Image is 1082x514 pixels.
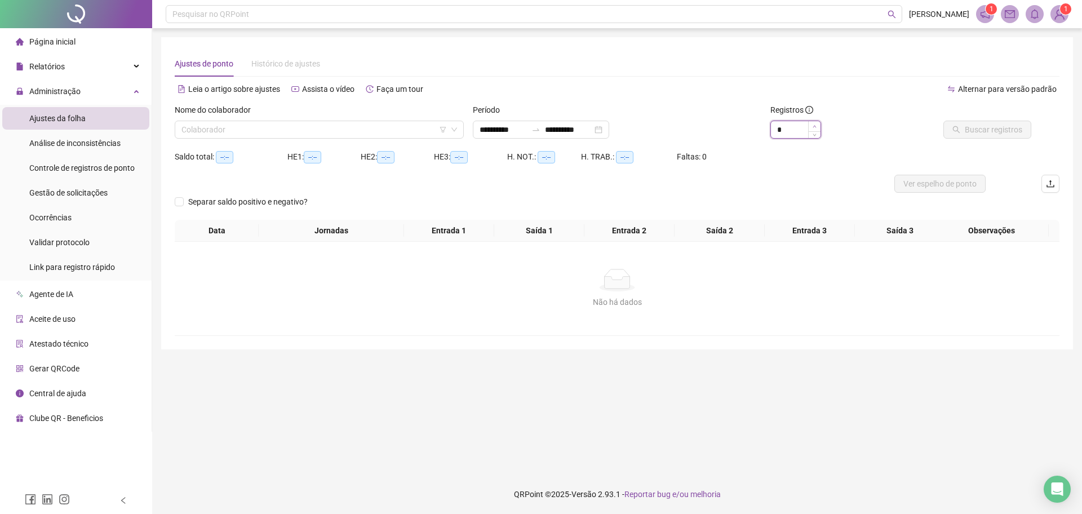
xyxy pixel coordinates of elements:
[376,85,423,94] span: Faça um tour
[29,389,86,398] span: Central de ajuda
[451,126,458,133] span: down
[434,150,507,163] div: HE 3:
[584,220,675,242] th: Entrada 2
[805,106,813,114] span: info-circle
[29,263,115,272] span: Link para registro rápido
[440,126,446,133] span: filter
[813,133,817,137] span: down
[29,238,90,247] span: Validar protocolo
[29,339,88,348] span: Atestado técnico
[175,104,258,116] label: Nome do colaborador
[1044,476,1071,503] div: Open Intercom Messenger
[980,9,990,19] span: notification
[770,104,813,116] span: Registros
[29,188,108,197] span: Gestão de solicitações
[677,152,707,161] span: Faltas: 0
[287,150,361,163] div: HE 1:
[1064,5,1068,13] span: 1
[616,151,633,163] span: --:--
[947,85,955,93] span: swap
[16,315,24,323] span: audit
[581,150,677,163] div: H. TRAB.:
[808,131,821,138] span: Decrease Value
[29,414,103,423] span: Clube QR - Beneficios
[184,196,312,208] span: Separar saldo positivo e negativo?
[291,85,299,93] span: youtube
[29,139,121,148] span: Análise de inconsistências
[531,125,540,134] span: to
[808,121,821,131] span: Increase Value
[1030,9,1040,19] span: bell
[888,10,896,19] span: search
[29,62,65,71] span: Relatórios
[813,125,817,128] span: up
[175,220,259,242] th: Data
[990,5,994,13] span: 1
[304,151,321,163] span: --:--
[939,224,1044,237] span: Observações
[216,151,233,163] span: --:--
[675,220,765,242] th: Saída 2
[894,175,986,193] button: Ver espelho de ponto
[765,220,855,242] th: Entrada 3
[16,340,24,348] span: solution
[1051,6,1068,23] img: 89204
[29,114,86,123] span: Ajustes da folha
[986,3,997,15] sup: 1
[473,104,507,116] label: Período
[29,213,72,222] span: Ocorrências
[909,8,969,20] span: [PERSON_NAME]
[507,150,581,163] div: H. NOT.:
[494,220,584,242] th: Saída 1
[29,37,76,46] span: Página inicial
[29,163,135,172] span: Controle de registros de ponto
[1046,179,1055,188] span: upload
[624,490,721,499] span: Reportar bug e/ou melhoria
[855,220,945,242] th: Saída 3
[404,220,494,242] th: Entrada 1
[538,151,555,163] span: --:--
[302,85,354,94] span: Assista o vídeo
[934,220,1049,242] th: Observações
[59,494,70,505] span: instagram
[531,125,540,134] span: swap-right
[16,38,24,46] span: home
[29,290,73,299] span: Agente de IA
[251,57,320,70] div: Histórico de ajustes
[175,150,287,163] div: Saldo total:
[361,150,434,163] div: HE 2:
[188,85,280,94] span: Leia o artigo sobre ajustes
[29,314,76,324] span: Aceite de uso
[571,490,596,499] span: Versão
[366,85,374,93] span: history
[178,85,185,93] span: file-text
[1005,9,1015,19] span: mail
[119,497,127,504] span: left
[25,494,36,505] span: facebook
[259,220,404,242] th: Jornadas
[450,151,468,163] span: --:--
[42,494,53,505] span: linkedin
[16,414,24,422] span: gift
[16,389,24,397] span: info-circle
[175,57,233,70] div: Ajustes de ponto
[152,475,1082,514] footer: QRPoint © 2025 - 2.93.1 -
[29,87,81,96] span: Administração
[943,121,1031,139] button: Buscar registros
[1060,3,1071,15] sup: Atualize o seu contato no menu Meus Dados
[16,365,24,373] span: qrcode
[377,151,394,163] span: --:--
[16,63,24,70] span: file
[29,364,79,373] span: Gerar QRCode
[16,87,24,95] span: lock
[188,296,1046,308] div: Não há dados
[958,85,1057,94] span: Alternar para versão padrão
